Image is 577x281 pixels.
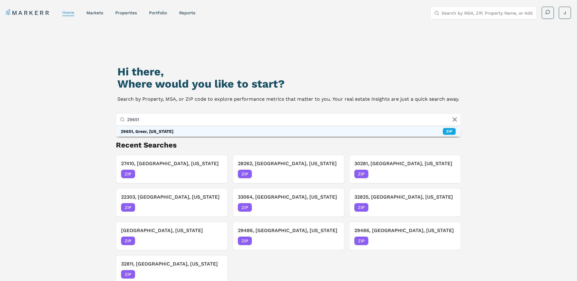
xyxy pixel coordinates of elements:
span: ZIP [354,237,368,245]
span: [DATE] [325,171,339,177]
a: MARKERR [6,9,50,17]
h3: 28262, [GEOGRAPHIC_DATA], [US_STATE] [238,160,339,167]
button: 27410, [GEOGRAPHIC_DATA], [US_STATE]ZIP[DATE] [116,155,228,183]
button: 33064, [GEOGRAPHIC_DATA], [US_STATE]ZIP[DATE] [233,188,345,217]
span: ZIP [354,170,368,178]
h3: 33064, [GEOGRAPHIC_DATA], [US_STATE] [238,193,339,201]
span: ZIP [121,203,135,212]
span: ZIP [121,237,135,245]
h3: 27410, [GEOGRAPHIC_DATA], [US_STATE] [121,160,223,167]
h2: Where would you like to start? [117,78,459,90]
button: 30281, [GEOGRAPHIC_DATA], [US_STATE]ZIP[DATE] [349,155,461,183]
span: ZIP [238,170,252,178]
span: [DATE] [325,204,339,210]
span: ZIP [121,270,135,279]
span: ZIP [238,203,252,212]
span: ZIP [238,237,252,245]
input: Search by MSA, ZIP, Property Name, or Address [442,7,533,19]
button: 29486, [GEOGRAPHIC_DATA], [US_STATE]ZIP[DATE] [349,222,461,250]
a: home [62,10,74,15]
span: [DATE] [209,204,223,210]
span: [DATE] [209,171,223,177]
button: 32825, [GEOGRAPHIC_DATA], [US_STATE]ZIP[DATE] [349,188,461,217]
span: J [564,10,566,16]
h3: 29486, [GEOGRAPHIC_DATA], [US_STATE] [238,227,339,234]
div: ZIP [443,128,456,135]
span: [DATE] [325,238,339,244]
button: J [559,7,571,19]
input: Search by MSA, ZIP, Property Name, or Address [127,113,457,126]
button: 22303, [GEOGRAPHIC_DATA], [US_STATE]ZIP[DATE] [116,188,228,217]
h3: [GEOGRAPHIC_DATA], [US_STATE] [121,227,223,234]
h1: Hi there, [117,66,459,78]
h2: Recent Searches [116,140,461,150]
a: Portfolio [149,10,167,15]
span: ZIP [354,203,368,212]
div: ZIP: 29651, Greer, South Carolina [116,126,461,137]
span: ZIP [121,170,135,178]
p: Search by Property, MSA, or ZIP code to explore performance metrics that matter to you. Your real... [117,95,459,103]
h3: 22303, [GEOGRAPHIC_DATA], [US_STATE] [121,193,223,201]
div: 29651, Greer, [US_STATE] [121,128,173,134]
span: [DATE] [209,271,223,277]
button: 28262, [GEOGRAPHIC_DATA], [US_STATE]ZIP[DATE] [233,155,345,183]
span: [DATE] [442,238,456,244]
span: [DATE] [442,171,456,177]
h3: 29486, [GEOGRAPHIC_DATA], [US_STATE] [354,227,456,234]
a: reports [179,10,195,15]
h3: 32811, [GEOGRAPHIC_DATA], [US_STATE] [121,260,223,268]
span: [DATE] [209,238,223,244]
h3: 32825, [GEOGRAPHIC_DATA], [US_STATE] [354,193,456,201]
span: [DATE] [442,204,456,210]
a: markets [86,10,103,15]
div: Suggestions [116,126,461,137]
h3: 30281, [GEOGRAPHIC_DATA], [US_STATE] [354,160,456,167]
a: properties [115,10,137,15]
button: [GEOGRAPHIC_DATA], [US_STATE]ZIP[DATE] [116,222,228,250]
button: 29486, [GEOGRAPHIC_DATA], [US_STATE]ZIP[DATE] [233,222,345,250]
